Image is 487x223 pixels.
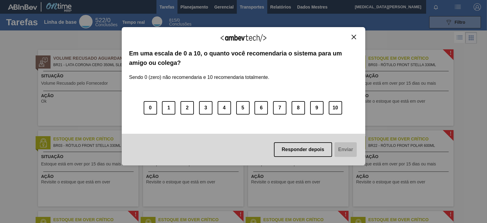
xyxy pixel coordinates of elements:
[329,101,342,115] button: 10
[310,101,324,115] button: 9
[352,35,356,39] img: Close
[144,101,157,115] button: 0
[292,101,305,115] button: 8
[273,101,286,115] button: 7
[221,34,266,42] img: Logo Ambevtech
[254,101,268,115] button: 6
[350,34,358,40] button: Close
[129,49,358,67] label: Em uma escala de 0 a 10, o quanto você recomendaria o sistema para um amigo ou colega?
[236,101,250,115] button: 5
[199,101,212,115] button: 3
[218,101,231,115] button: 4
[274,142,332,157] button: Responder depois
[129,67,269,80] label: Sendo 0 (zero) não recomendaria e 10 recomendaria totalmente.
[180,101,194,115] button: 2
[162,101,175,115] button: 1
